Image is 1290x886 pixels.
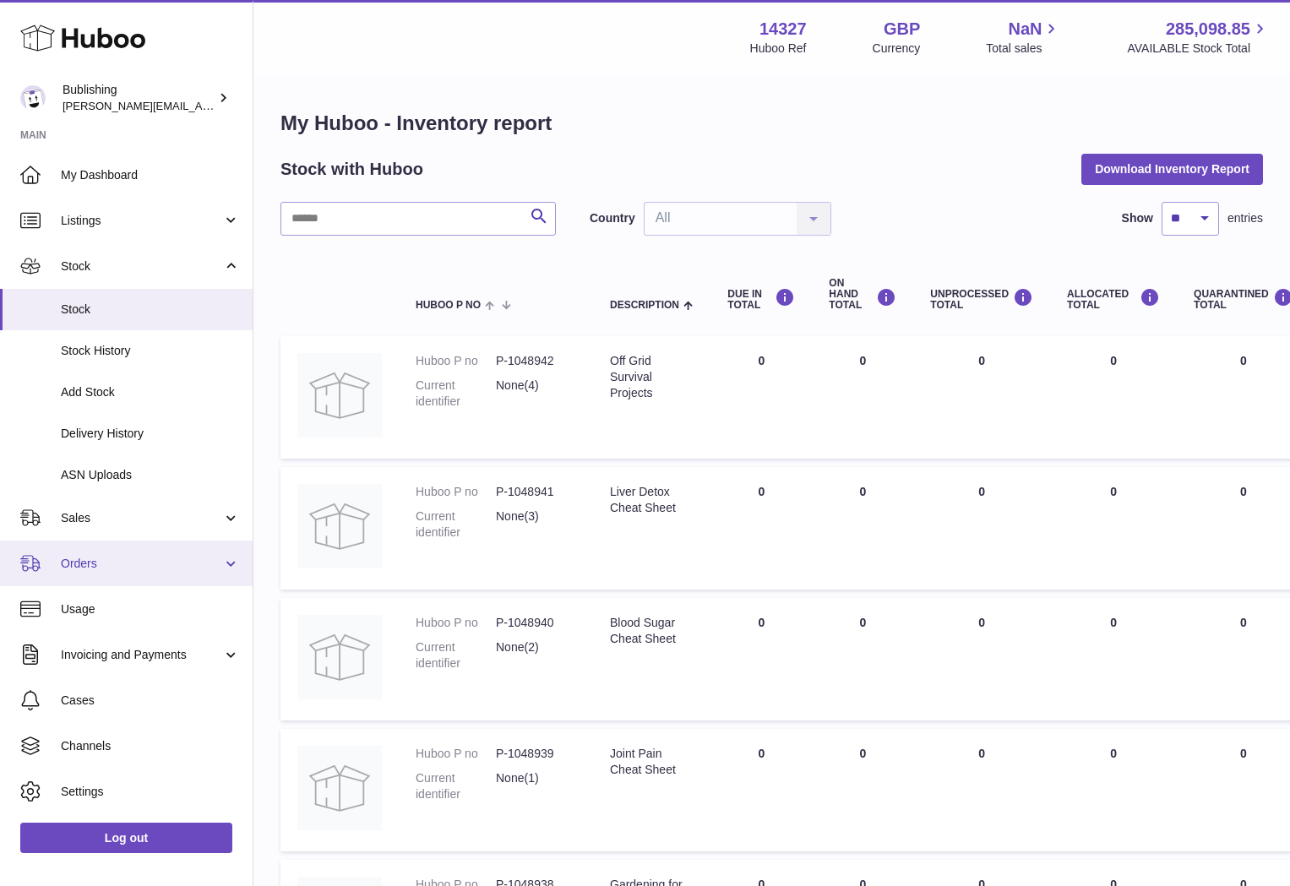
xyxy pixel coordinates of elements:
td: 0 [913,336,1050,459]
dt: Current identifier [416,770,496,802]
td: 0 [913,729,1050,851]
img: product image [297,353,382,438]
dt: Current identifier [416,508,496,541]
div: Bublishing [63,82,215,114]
td: 0 [1050,336,1177,459]
dd: None(1) [496,770,576,802]
td: 0 [710,729,812,851]
td: 0 [1050,467,1177,590]
td: 0 [812,336,913,459]
div: ON HAND Total [829,278,896,312]
td: 0 [710,598,812,720]
td: 0 [1050,729,1177,851]
span: Stock History [61,343,240,359]
dd: None(4) [496,378,576,410]
td: 0 [812,729,913,851]
td: 0 [1050,598,1177,720]
div: Off Grid Survival Projects [610,353,694,401]
span: entries [1227,210,1263,226]
a: Log out [20,823,232,853]
div: UNPROCESSED Total [930,288,1033,311]
span: 285,098.85 [1166,18,1250,41]
span: Settings [61,784,240,800]
div: DUE IN TOTAL [727,288,795,311]
h1: My Huboo - Inventory report [280,110,1263,137]
span: Listings [61,213,222,229]
div: Huboo Ref [750,41,807,57]
h2: Stock with Huboo [280,158,423,181]
div: Liver Detox Cheat Sheet [610,484,694,516]
a: NaN Total sales [986,18,1061,57]
span: Huboo P no [416,300,481,311]
img: product image [297,484,382,568]
dt: Huboo P no [416,746,496,762]
span: Stock [61,258,222,274]
dd: None(3) [496,508,576,541]
td: 0 [812,598,913,720]
label: Country [590,210,635,226]
span: Add Stock [61,384,240,400]
a: 285,098.85 AVAILABLE Stock Total [1127,18,1270,57]
span: AVAILABLE Stock Total [1127,41,1270,57]
span: Stock [61,302,240,318]
td: 0 [913,598,1050,720]
span: NaN [1008,18,1042,41]
label: Show [1122,210,1153,226]
button: Download Inventory Report [1081,154,1263,184]
td: 0 [710,336,812,459]
span: Invoicing and Payments [61,647,222,663]
img: hamza@bublishing.com [20,85,46,111]
dt: Huboo P no [416,615,496,631]
span: Sales [61,510,222,526]
span: 0 [1240,485,1247,498]
strong: GBP [884,18,920,41]
img: product image [297,615,382,699]
span: 0 [1240,354,1247,367]
span: Orders [61,556,222,572]
dt: Huboo P no [416,353,496,369]
span: ASN Uploads [61,467,240,483]
span: Total sales [986,41,1061,57]
span: [PERSON_NAME][EMAIL_ADDRESS][DOMAIN_NAME] [63,99,339,112]
span: Usage [61,601,240,617]
span: Cases [61,693,240,709]
span: Description [610,300,679,311]
span: Channels [61,738,240,754]
dt: Current identifier [416,378,496,410]
dd: P-1048940 [496,615,576,631]
td: 0 [710,467,812,590]
dd: P-1048941 [496,484,576,500]
dd: P-1048939 [496,746,576,762]
div: Blood Sugar Cheat Sheet [610,615,694,647]
span: 0 [1240,616,1247,629]
span: My Dashboard [61,167,240,183]
dd: None(2) [496,639,576,671]
dd: P-1048942 [496,353,576,369]
div: Joint Pain Cheat Sheet [610,746,694,778]
span: Delivery History [61,426,240,442]
strong: 14327 [759,18,807,41]
dt: Current identifier [416,639,496,671]
div: ALLOCATED Total [1067,288,1160,311]
td: 0 [913,467,1050,590]
td: 0 [812,467,913,590]
img: product image [297,746,382,830]
dt: Huboo P no [416,484,496,500]
span: 0 [1240,747,1247,760]
div: Currency [873,41,921,57]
